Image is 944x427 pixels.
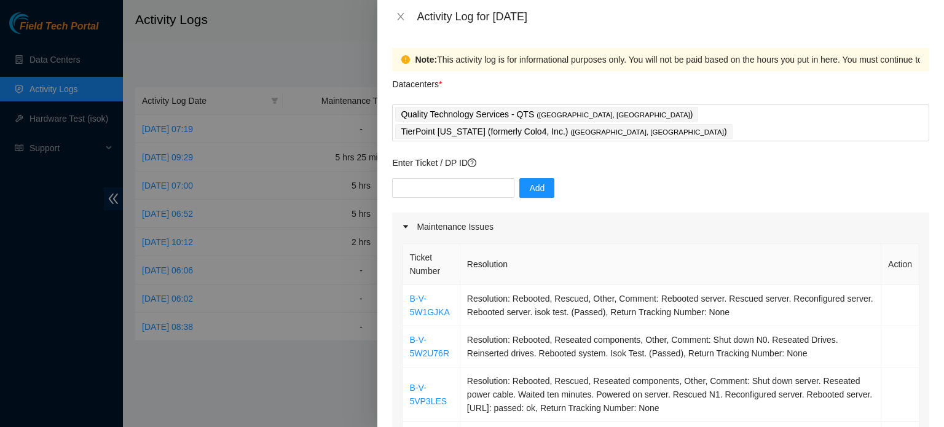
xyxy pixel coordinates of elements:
p: TierPoint [US_STATE] (formerly Colo4, Inc.) ) [401,125,726,139]
div: Activity Log for [DATE] [417,10,929,23]
td: Resolution: Rebooted, Rescued, Other, Comment: Rebooted server. Rescued server. Reconfigured serv... [460,285,881,326]
strong: Note: [415,53,437,66]
button: Add [519,178,554,198]
span: Add [529,181,545,195]
button: Close [392,11,409,23]
a: B-V-5VP3LES [409,383,447,406]
th: Action [881,244,919,285]
p: Datacenters [392,71,442,91]
p: Quality Technology Services - QTS ) [401,108,693,122]
td: Resolution: Rebooted, Rescued, Reseated components, Other, Comment: Shut down server. Reseated po... [460,367,881,422]
span: exclamation-circle [401,55,410,64]
span: ( [GEOGRAPHIC_DATA], [GEOGRAPHIC_DATA] [570,128,724,136]
span: question-circle [468,159,476,167]
th: Ticket Number [403,244,460,285]
p: Enter Ticket / DP ID [392,156,929,170]
span: close [396,12,406,22]
a: B-V-5W1GJKA [409,294,449,317]
div: Maintenance Issues [392,213,929,241]
td: Resolution: Rebooted, Reseated components, Other, Comment: Shut down N0. Reseated Drives. Reinser... [460,326,881,367]
span: caret-right [402,223,409,230]
th: Resolution [460,244,881,285]
span: ( [GEOGRAPHIC_DATA], [GEOGRAPHIC_DATA] [537,111,690,119]
a: B-V-5W2U76R [409,335,449,358]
